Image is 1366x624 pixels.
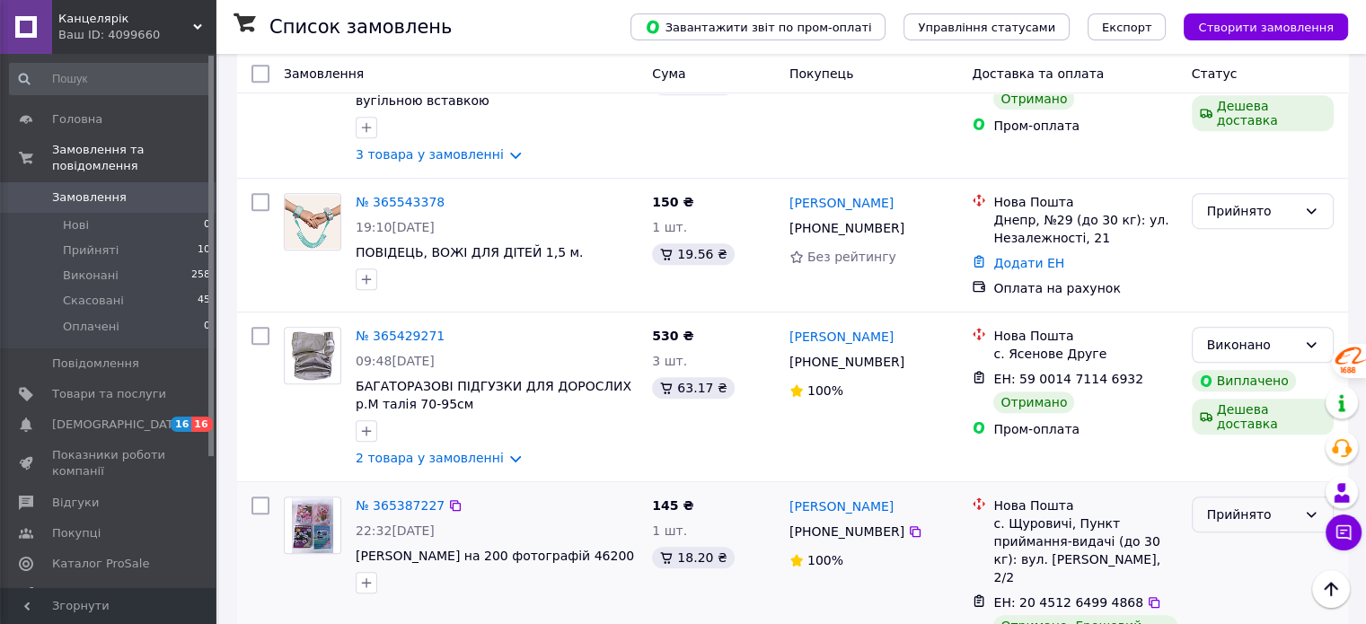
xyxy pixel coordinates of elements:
span: 100% [807,383,843,398]
div: Оплата на рахунок [993,279,1177,297]
button: Наверх [1312,570,1350,608]
div: [PHONE_NUMBER] [786,349,908,374]
a: [PERSON_NAME] на 200 фотографій 46200 [356,549,634,563]
span: 258 [191,268,210,284]
span: Скасовані [63,293,124,309]
span: Показники роботи компанії [52,447,166,479]
button: Створити замовлення [1184,13,1348,40]
div: Отримано [993,391,1074,413]
div: с. Ясенове Друге [993,345,1177,363]
a: [PERSON_NAME] [789,328,894,346]
div: с. Щуровичі, Пункт приймання-видачі (до 30 кг): вул. [PERSON_NAME], 2/2 [993,514,1177,586]
a: Додати ЕН [993,256,1064,270]
div: [PHONE_NUMBER] [786,519,908,544]
span: Прийняті [63,242,119,259]
a: Створити замовлення [1166,19,1348,33]
span: Замовлення [284,66,364,81]
div: Дешева доставка [1192,399,1334,435]
div: [PHONE_NUMBER] [786,215,908,241]
div: Нова Пошта [993,193,1177,211]
span: ЕН: 20 4512 6499 4868 [993,595,1143,610]
a: ПОВІДЕЦЬ, ВОЖІ ДЛЯ ДІТЕЙ 1,5 м. [356,245,583,259]
span: Замовлення [52,189,127,206]
span: Товари та послуги [52,386,166,402]
div: Прийнято [1207,201,1297,221]
div: 18.20 ₴ [652,547,734,568]
span: 3 шт. [652,354,687,368]
span: Доставка та оплата [972,66,1104,81]
span: Каталог ProSale [52,556,149,572]
div: Ваш ID: 4099660 [58,27,216,43]
a: [PERSON_NAME] [789,194,894,212]
span: 100% [807,553,843,567]
span: Завантажити звіт по пром-оплаті [645,19,871,35]
span: Виконані [63,268,119,284]
span: [DEMOGRAPHIC_DATA] [52,417,185,433]
span: 0 [204,217,210,233]
div: Дешева доставка [1192,95,1334,131]
div: Пром-оплата [993,117,1177,135]
h1: Список замовлень [269,16,452,38]
span: Без рейтингу [807,250,896,264]
span: 0 [204,319,210,335]
span: Відгуки [52,495,99,511]
span: Повідомлення [52,356,139,372]
span: Замовлення та повідомлення [52,142,216,174]
span: Канцелярік [58,11,193,27]
button: Чат з покупцем [1326,514,1362,550]
span: Експорт [1102,21,1152,34]
a: БАГАТОРАЗОВІ ПІДГУЗКИ ДЛЯ ДОРОСЛИХ р.M талія 70-95см [356,379,631,411]
img: Фото товару [286,328,339,383]
span: 16 [191,417,212,432]
span: 10 [198,242,210,259]
span: Статус [1192,66,1238,81]
img: Фото товару [285,195,340,250]
div: Днепр, №29 (до 30 кг): ул. Незалежності, 21 [993,211,1177,247]
a: № 365387227 [356,498,445,513]
span: 150 ₴ [652,195,693,209]
div: Прийнято [1207,505,1297,524]
span: 145 ₴ [652,498,693,513]
span: 45 [198,293,210,309]
span: 16 [171,417,191,432]
div: 63.17 ₴ [652,377,734,399]
a: № 365543378 [356,195,445,209]
button: Управління статусами [903,13,1070,40]
span: Cума [652,66,685,81]
input: Пошук [9,63,212,95]
span: 22:32[DATE] [356,523,435,538]
span: Покупець [789,66,853,81]
span: 09:48[DATE] [356,354,435,368]
div: Пром-оплата [993,420,1177,438]
span: Головна [52,111,102,127]
span: Покупці [52,525,101,541]
button: Експорт [1088,13,1167,40]
button: Завантажити звіт по пром-оплаті [630,13,886,40]
div: Отримано [993,88,1074,110]
span: 530 ₴ [652,329,693,343]
a: 2 товара у замовленні [356,451,504,465]
div: Виконано [1207,335,1297,355]
span: Управління статусами [918,21,1055,34]
a: Фото товару [284,193,341,250]
a: [PERSON_NAME] [789,497,894,515]
span: ЕН: 59 0014 7114 6932 [993,372,1143,386]
span: 19:10[DATE] [356,220,435,234]
div: Нова Пошта [993,497,1177,514]
div: 19.56 ₴ [652,243,734,265]
a: Фото товару [284,327,341,384]
img: Фото товару [292,497,334,553]
div: Виплачено [1192,370,1296,391]
a: Фото товару [284,497,341,554]
span: 1 шт. [652,523,687,538]
div: Нова Пошта [993,327,1177,345]
a: 3 товара у замовленні [356,147,504,162]
span: Нові [63,217,89,233]
span: Аналітика [52,586,114,602]
span: Оплачені [63,319,119,335]
a: № 365429271 [356,329,445,343]
span: 1 шт. [652,220,687,234]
